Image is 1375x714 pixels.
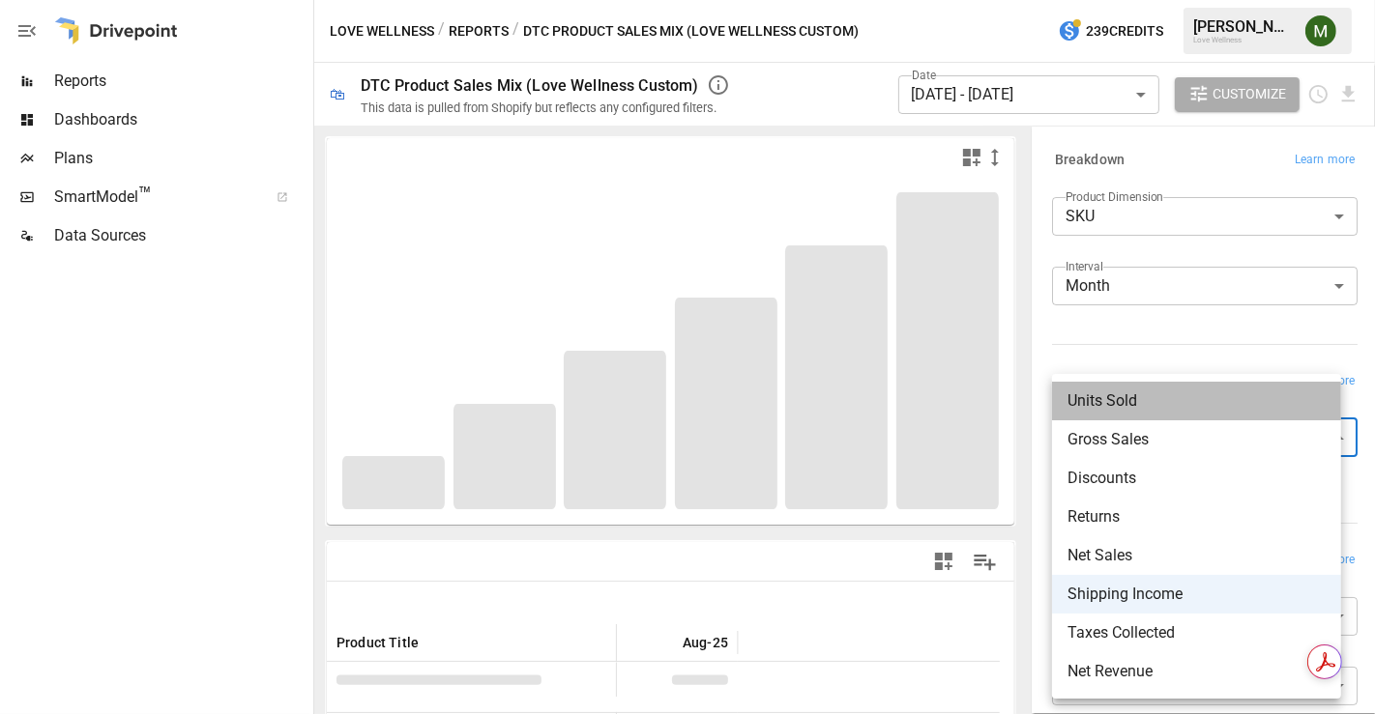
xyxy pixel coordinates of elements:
[1068,544,1326,567] span: Net Sales
[1068,505,1326,528] span: Returns
[1068,583,1326,606] span: Shipping Income
[1068,660,1326,683] span: Net Revenue
[1068,621,1326,644] span: Taxes Collected
[1068,428,1326,451] span: Gross Sales
[1068,467,1326,490] span: Discounts
[1068,389,1326,413] span: Units Sold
